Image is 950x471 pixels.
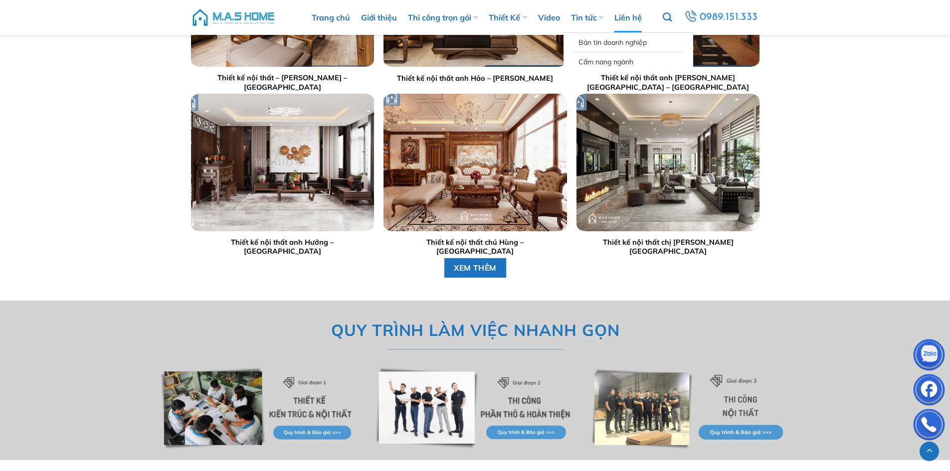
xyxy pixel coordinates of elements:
a: Thiết kế nội thất anh [PERSON_NAME][GEOGRAPHIC_DATA] – [GEOGRAPHIC_DATA] [581,73,755,92]
a: Cẩm nang ngành [578,52,678,71]
img: Trang chủ 121 [576,94,760,231]
a: 0989.151.333 [683,8,759,26]
a: Trang chủ [312,2,350,32]
a: Thiết kế nội thất chị [PERSON_NAME][GEOGRAPHIC_DATA] [581,238,755,256]
a: Thiết kế nội thất – [PERSON_NAME] – [GEOGRAPHIC_DATA] [195,73,369,92]
a: Thiết kế nội thất anh Hưởng – [GEOGRAPHIC_DATA] [195,238,369,256]
a: Tin tức [571,2,603,32]
img: Trang chủ 119 [190,94,374,231]
a: Giới thiệu [361,2,397,32]
a: Liên hệ [614,2,642,32]
span: 0989.151.333 [700,9,758,26]
img: Facebook [914,376,944,406]
a: Tìm kiếm [663,7,672,28]
a: Thiết kế nội thất anh Hảo – [PERSON_NAME] [397,74,553,83]
a: Lên đầu trang [920,442,939,461]
img: Trang chủ 120 [383,94,567,231]
a: Thiết kế nội thất chú Hùng – [GEOGRAPHIC_DATA] [388,238,562,256]
img: Trang chủ 123 [375,366,575,450]
a: Thi công trọn gói [408,2,478,32]
img: Zalo [914,341,944,371]
img: Phone [914,411,944,441]
span: XEM THÊM [454,262,497,274]
img: M.A.S HOME – Tổng Thầu Thiết Kế Và Xây Nhà Trọn Gói [191,2,276,32]
a: Thiết Kế [489,2,527,32]
img: Trang chủ 124 [590,366,791,450]
a: XEM THÊM [444,258,506,278]
span: QUY TRÌNH LÀM VIỆC NHANH GỌN [331,317,619,343]
a: Bản tin doanh nghiệp [578,33,678,52]
a: Video [538,2,560,32]
img: Trang chủ 122 [159,366,360,450]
